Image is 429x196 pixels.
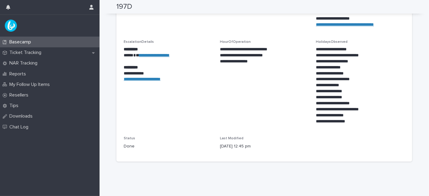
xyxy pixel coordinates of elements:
p: NAR Tracking [7,60,42,66]
p: Reports [7,71,31,77]
h2: 197D [116,2,132,11]
p: Done [124,143,213,150]
p: Chat Log [7,124,33,130]
p: Basecamp [7,39,36,45]
p: Resellers [7,92,33,98]
span: Status [124,137,135,140]
span: Last Modified [220,137,243,140]
p: My Follow Up Items [7,82,55,87]
p: Ticket Tracking [7,50,46,55]
p: Downloads [7,113,37,119]
p: Tips [7,103,23,109]
span: HourOfOperation [220,40,251,44]
p: [DATE] 12:45 pm [220,143,309,150]
span: HolidaysObserved [316,40,348,44]
span: EscalationDetails [124,40,154,44]
img: UPKZpZA3RCu7zcH4nw8l [5,20,17,32]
